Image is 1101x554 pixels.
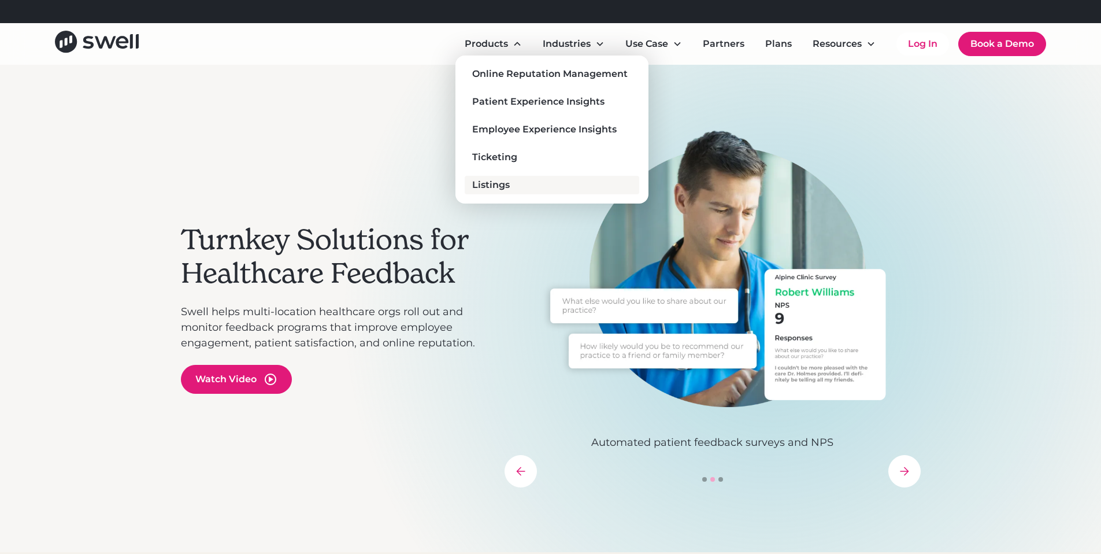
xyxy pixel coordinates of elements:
[533,32,614,56] div: Industries
[958,32,1046,56] a: Book a Demo
[465,93,639,111] a: Patient Experience Insights
[710,477,715,482] div: Show slide 2 of 3
[718,477,723,482] div: Show slide 3 of 3
[625,37,668,51] div: Use Case
[472,67,628,81] div: Online Reputation Management
[472,178,510,192] div: Listings
[465,176,639,194] a: Listings
[813,37,862,51] div: Resources
[694,32,754,56] a: Partners
[505,130,921,450] div: 2 of 3
[465,120,639,139] a: Employee Experience Insights
[898,429,1101,554] iframe: Chat Widget
[505,455,537,487] div: previous slide
[472,150,517,164] div: Ticketing
[465,65,639,83] a: Online Reputation Management
[465,37,508,51] div: Products
[455,56,648,204] nav: Products
[55,31,139,57] a: home
[195,372,257,386] div: Watch Video
[505,130,921,487] div: carousel
[472,95,605,109] div: Patient Experience Insights
[702,477,707,482] div: Show slide 1 of 3
[181,365,292,394] a: open lightbox
[543,37,591,51] div: Industries
[756,32,801,56] a: Plans
[803,32,885,56] div: Resources
[505,435,921,450] p: Automated patient feedback surveys and NPS
[181,223,493,290] h2: Turnkey Solutions for Healthcare Feedback
[455,32,531,56] div: Products
[888,455,921,487] div: next slide
[465,148,639,167] a: Ticketing
[472,123,617,136] div: Employee Experience Insights
[181,304,493,351] p: Swell helps multi-location healthcare orgs roll out and monitor feedback programs that improve em...
[616,32,691,56] div: Use Case
[896,32,949,56] a: Log In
